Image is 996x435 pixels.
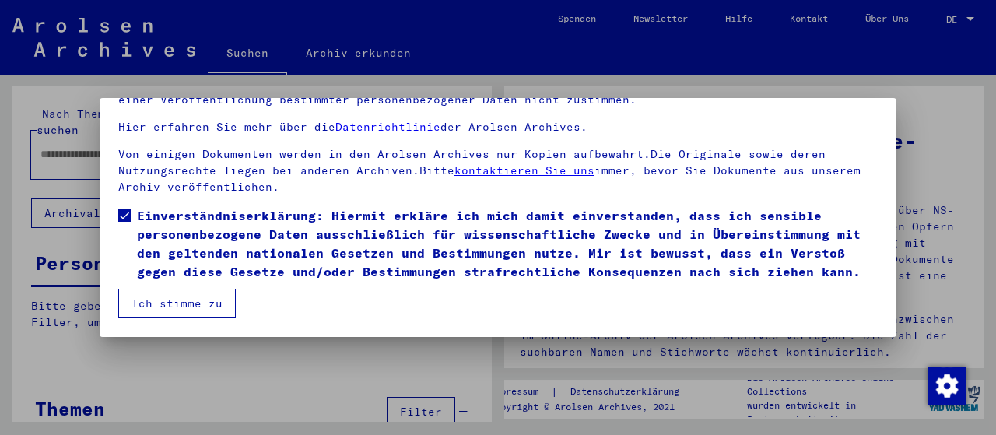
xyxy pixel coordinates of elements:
[118,289,236,318] button: Ich stimme zu
[335,120,440,134] a: Datenrichtlinie
[928,367,965,404] div: Zustimmung ändern
[118,119,878,135] p: Hier erfahren Sie mehr über die der Arolsen Archives.
[928,367,966,405] img: Zustimmung ändern
[118,146,878,195] p: Von einigen Dokumenten werden in den Arolsen Archives nur Kopien aufbewahrt.Die Originale sowie d...
[454,163,594,177] a: kontaktieren Sie uns
[137,206,878,281] span: Einverständniserklärung: Hiermit erkläre ich mich damit einverstanden, dass ich sensible personen...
